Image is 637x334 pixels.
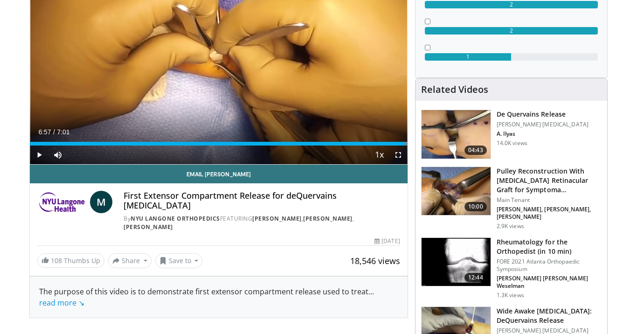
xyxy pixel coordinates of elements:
[37,191,86,213] img: NYU Langone Orthopedics
[497,275,602,290] p: [PERSON_NAME] [PERSON_NAME] Weselman
[497,306,602,325] h3: Wide Awake [MEDICAL_DATA]: DeQuervains Release
[421,237,602,299] a: 12:44 Rheumatology for the Orthopedist (in 10 min) FORE 2021 Atlanta Orthopaedic Symposium [PERSO...
[53,128,55,136] span: /
[124,191,400,211] h4: First Extensor Compartment Release for deQuervains [MEDICAL_DATA]
[497,223,524,230] p: 2.9K views
[37,253,104,268] a: 108 Thumbs Up
[30,165,408,183] a: Email [PERSON_NAME]
[497,196,602,204] p: Main Tenant
[497,139,527,147] p: 14.0K views
[422,238,491,286] img: 5d7f87a9-ed17-4cff-b026-dee2fe7e3a68.150x105_q85_crop-smart_upscale.jpg
[497,110,589,119] h3: De Quervains Release
[90,191,112,213] a: M
[497,258,602,273] p: FORE 2021 Atlanta Orthopaedic Symposium
[108,253,152,268] button: Share
[421,84,488,95] h4: Related Videos
[124,215,400,231] div: By FEATURING , ,
[39,298,84,308] a: read more ↘
[464,146,487,155] span: 04:43
[497,206,602,221] p: [PERSON_NAME], [PERSON_NAME], [PERSON_NAME]
[155,253,203,268] button: Save to
[374,237,400,245] div: [DATE]
[124,223,173,231] a: [PERSON_NAME]
[51,256,62,265] span: 108
[389,146,408,164] button: Fullscreen
[48,146,67,164] button: Mute
[131,215,220,223] a: NYU Langone Orthopedics
[425,27,598,35] div: 2
[252,215,302,223] a: [PERSON_NAME]
[497,130,589,138] p: A. Ilyas
[421,167,602,230] a: 10:00 Pulley Reconstruction With [MEDICAL_DATA] Retinacular Graft for Symptoma… Main Tenant [PERS...
[464,202,487,211] span: 10:00
[497,121,589,128] p: [PERSON_NAME] [MEDICAL_DATA]
[303,215,353,223] a: [PERSON_NAME]
[425,53,512,61] div: 1
[30,146,48,164] button: Play
[422,167,491,216] img: 543dab1c-2fce-49b4-8832-bc2c650fa2e4.150x105_q85_crop-smart_upscale.jpg
[422,110,491,159] img: fcbb7653-638d-491d-ab91-ceb02087afd5.150x105_q85_crop-smart_upscale.jpg
[39,286,374,308] span: ...
[497,237,602,256] h3: Rheumatology for the Orthopedist (in 10 min)
[370,146,389,164] button: Playback Rate
[497,167,602,195] h3: Pulley Reconstruction With [MEDICAL_DATA] Retinacular Graft for Symptoma…
[39,286,398,308] div: The purpose of this video is to demonstrate first extensor compartment release used to treat
[464,273,487,282] span: 12:44
[497,292,524,299] p: 1.3K views
[38,128,51,136] span: 6:57
[30,142,408,146] div: Progress Bar
[425,1,598,8] div: 2
[350,255,400,266] span: 18,546 views
[57,128,69,136] span: 7:01
[421,110,602,159] a: 04:43 De Quervains Release [PERSON_NAME] [MEDICAL_DATA] A. Ilyas 14.0K views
